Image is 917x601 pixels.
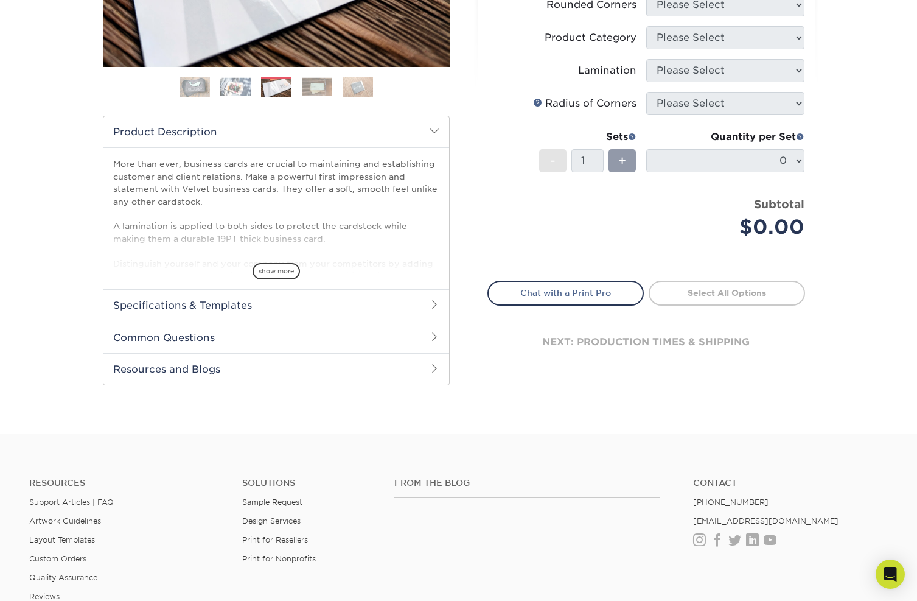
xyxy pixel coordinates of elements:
[29,535,95,544] a: Layout Templates
[242,478,376,488] h4: Solutions
[394,478,660,488] h4: From the Blog
[550,152,556,170] span: -
[242,516,301,525] a: Design Services
[103,322,449,353] h2: Common Questions
[545,30,636,45] div: Product Category
[29,516,101,525] a: Artwork Guidelines
[539,130,636,144] div: Sets
[103,289,449,321] h2: Specifications & Templates
[693,516,839,525] a: [EMAIL_ADDRESS][DOMAIN_NAME]
[242,554,316,563] a: Print for Nonprofits
[113,158,439,356] p: More than ever, business cards are crucial to maintaining and establishing customer and client re...
[693,478,888,488] a: Contact
[220,77,251,96] img: Business Cards 02
[29,497,114,507] a: Support Articles | FAQ
[649,281,805,305] a: Select All Options
[253,263,300,279] span: show more
[242,535,308,544] a: Print for Resellers
[487,306,805,379] div: next: production times & shipping
[754,197,804,211] strong: Subtotal
[646,130,804,144] div: Quantity per Set
[618,152,626,170] span: +
[29,478,224,488] h4: Resources
[302,77,332,96] img: Business Cards 04
[261,79,291,97] img: Business Cards 03
[242,497,302,507] a: Sample Request
[487,281,644,305] a: Chat with a Print Pro
[343,76,373,97] img: Business Cards 05
[180,72,210,102] img: Business Cards 01
[655,213,804,242] div: $0.00
[29,573,97,582] a: Quality Assurance
[29,592,60,601] a: Reviews
[876,560,905,589] div: Open Intercom Messenger
[693,497,769,507] a: [PHONE_NUMBER]
[103,116,449,147] h2: Product Description
[533,96,636,111] div: Radius of Corners
[578,63,636,78] div: Lamination
[103,353,449,385] h2: Resources and Blogs
[29,554,86,563] a: Custom Orders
